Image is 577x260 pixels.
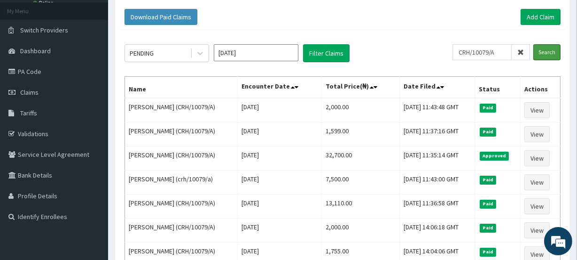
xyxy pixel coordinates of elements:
[237,171,321,195] td: [DATE]
[55,73,130,168] span: We're online!
[237,122,321,146] td: [DATE]
[130,49,154,58] div: PENDING
[237,146,321,171] td: [DATE]
[125,219,238,243] td: [PERSON_NAME] (CRH/10079/A)
[475,77,520,98] th: Status
[521,77,561,98] th: Actions
[480,224,497,232] span: Paid
[524,126,550,142] a: View
[399,171,475,195] td: [DATE] 11:43:00 GMT
[321,146,399,171] td: 32,700.00
[125,171,238,195] td: [PERSON_NAME] (crh/10079/a)
[125,77,238,98] th: Name
[521,9,561,25] a: Add Claim
[399,146,475,171] td: [DATE] 11:35:14 GMT
[399,77,475,98] th: Date Filed
[321,122,399,146] td: 1,599.00
[237,98,321,122] td: [DATE]
[214,44,298,61] input: Select Month and Year
[237,219,321,243] td: [DATE]
[480,248,497,256] span: Paid
[20,26,68,34] span: Switch Providers
[20,109,37,117] span: Tariffs
[20,88,39,97] span: Claims
[125,146,238,171] td: [PERSON_NAME] (CRH/10079/A)
[303,44,350,62] button: Filter Claims
[399,219,475,243] td: [DATE] 14:06:18 GMT
[20,47,51,55] span: Dashboard
[125,122,238,146] td: [PERSON_NAME] (CRH/10079/A)
[125,9,197,25] button: Download Paid Claims
[399,122,475,146] td: [DATE] 11:37:16 GMT
[452,44,512,60] input: Search by HMO ID
[125,98,238,122] td: [PERSON_NAME] (CRH/10079/A)
[480,104,497,112] span: Paid
[154,5,177,27] div: Minimize live chat window
[524,222,550,238] a: View
[321,219,399,243] td: 2,000.00
[524,198,550,214] a: View
[533,44,561,60] input: Search
[321,171,399,195] td: 7,500.00
[49,53,158,65] div: Chat with us now
[125,195,238,219] td: [PERSON_NAME] (CRH/10079/A)
[321,77,399,98] th: Total Price(₦)
[524,174,550,190] a: View
[480,200,497,208] span: Paid
[5,166,179,199] textarea: Type your message and hit 'Enter'
[480,176,497,184] span: Paid
[237,77,321,98] th: Encounter Date
[524,150,550,166] a: View
[399,195,475,219] td: [DATE] 11:36:58 GMT
[524,102,550,118] a: View
[399,98,475,122] td: [DATE] 11:43:48 GMT
[237,195,321,219] td: [DATE]
[321,195,399,219] td: 13,110.00
[321,98,399,122] td: 2,000.00
[17,47,38,71] img: d_794563401_company_1708531726252_794563401
[480,128,497,136] span: Paid
[480,152,509,160] span: Approved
